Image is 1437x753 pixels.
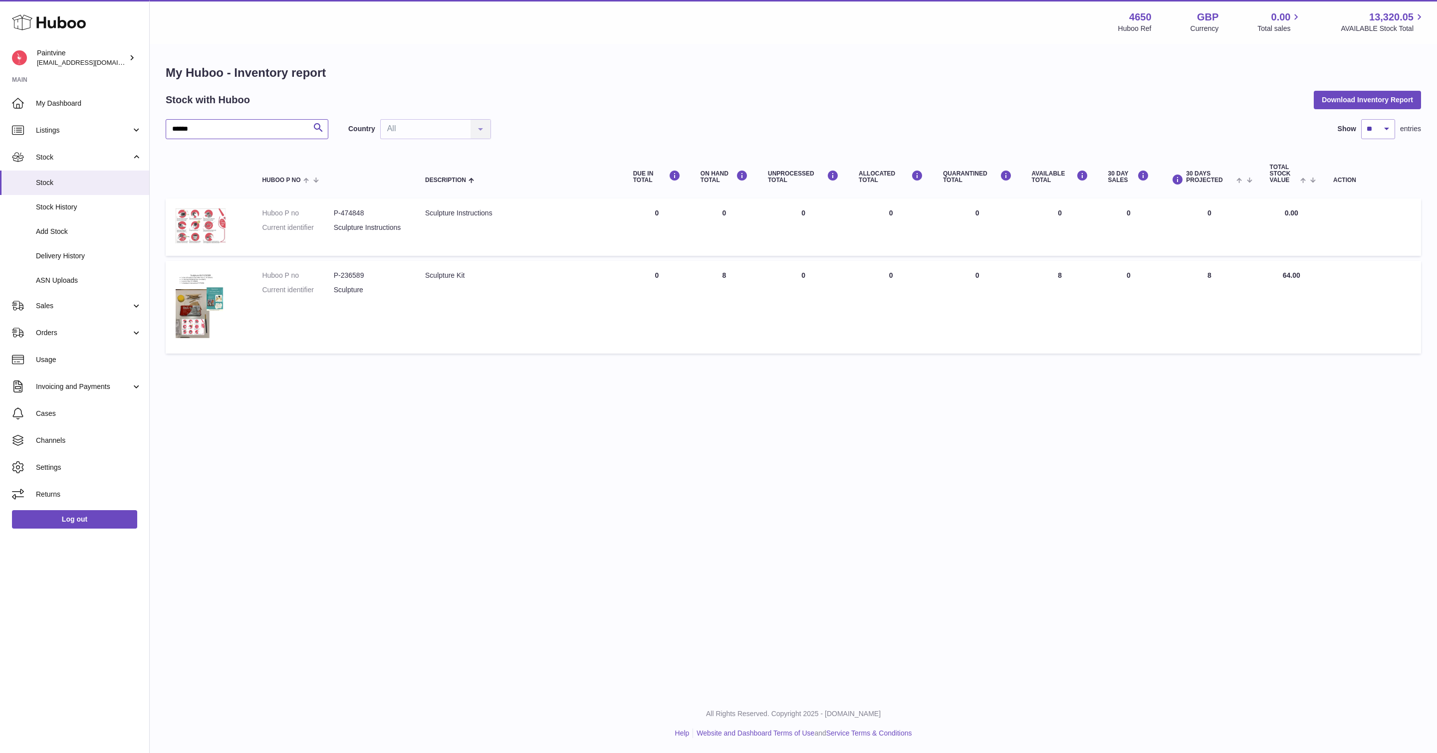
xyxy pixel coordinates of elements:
[1283,271,1300,279] span: 64.00
[768,170,839,184] div: UNPROCESSED Total
[334,223,405,232] dd: Sculpture Instructions
[1186,171,1234,184] span: 30 DAYS PROJECTED
[1108,170,1150,184] div: 30 DAY SALES
[176,208,226,243] img: product image
[943,170,1012,184] div: QUARANTINED Total
[849,261,933,354] td: 0
[1098,261,1160,354] td: 0
[1314,91,1421,109] button: Download Inventory Report
[36,436,142,445] span: Channels
[701,170,748,184] div: ON HAND Total
[36,251,142,261] span: Delivery History
[1159,261,1259,354] td: 8
[1257,24,1302,33] span: Total sales
[262,271,333,280] dt: Huboo P no
[158,709,1429,719] p: All Rights Reserved. Copyright 2025 - [DOMAIN_NAME]
[1341,10,1425,33] a: 13,320.05 AVAILABLE Stock Total
[1285,209,1298,217] span: 0.00
[1333,177,1411,184] div: Action
[1270,164,1298,184] span: Total stock value
[36,382,131,391] span: Invoicing and Payments
[633,170,681,184] div: DUE IN TOTAL
[166,93,250,107] h2: Stock with Huboo
[691,198,758,256] td: 0
[975,209,979,217] span: 0
[334,271,405,280] dd: P-236589
[1369,10,1414,24] span: 13,320.05
[36,276,142,285] span: ASN Uploads
[36,153,131,162] span: Stock
[36,328,131,338] span: Orders
[826,729,912,737] a: Service Terms & Conditions
[348,124,375,134] label: Country
[1022,198,1098,256] td: 0
[758,198,849,256] td: 0
[691,261,758,354] td: 8
[37,48,127,67] div: Paintvine
[1159,198,1259,256] td: 0
[425,208,613,218] div: Sculpture Instructions
[262,177,300,184] span: Huboo P no
[1191,24,1219,33] div: Currency
[425,271,613,280] div: Sculpture Kit
[1400,124,1421,134] span: entries
[697,729,814,737] a: Website and Dashboard Terms of Use
[262,223,333,232] dt: Current identifier
[262,285,333,295] dt: Current identifier
[975,271,979,279] span: 0
[1129,10,1152,24] strong: 4650
[334,208,405,218] dd: P-474848
[1197,10,1218,24] strong: GBP
[623,198,691,256] td: 0
[36,490,142,499] span: Returns
[1118,24,1152,33] div: Huboo Ref
[693,729,912,738] li: and
[849,198,933,256] td: 0
[859,170,923,184] div: ALLOCATED Total
[1338,124,1356,134] label: Show
[1022,261,1098,354] td: 8
[37,58,147,66] span: [EMAIL_ADDRESS][DOMAIN_NAME]
[425,177,466,184] span: Description
[36,202,142,212] span: Stock History
[166,65,1421,81] h1: My Huboo - Inventory report
[1257,10,1302,33] a: 0.00 Total sales
[36,409,142,418] span: Cases
[36,227,142,236] span: Add Stock
[36,355,142,365] span: Usage
[262,208,333,218] dt: Huboo P no
[12,50,27,65] img: euan@paintvine.co.uk
[36,463,142,472] span: Settings
[1032,170,1088,184] div: AVAILABLE Total
[36,99,142,108] span: My Dashboard
[36,301,131,311] span: Sales
[623,261,691,354] td: 0
[36,178,142,188] span: Stock
[758,261,849,354] td: 0
[334,285,405,295] dd: Sculpture
[176,271,226,342] img: product image
[1098,198,1160,256] td: 0
[1271,10,1291,24] span: 0.00
[12,510,137,528] a: Log out
[1341,24,1425,33] span: AVAILABLE Stock Total
[36,126,131,135] span: Listings
[675,729,690,737] a: Help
